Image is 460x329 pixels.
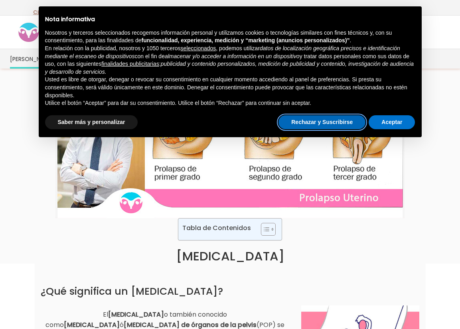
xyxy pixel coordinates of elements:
button: Aceptar [369,115,415,130]
h2: Nota informativa [45,16,415,23]
strong: [MEDICAL_DATA] [108,310,164,319]
strong: funcionalidad, experiencia, medición y “marketing (anuncios personalizados)” [142,37,350,43]
button: finalidades publicitarias [101,60,159,68]
button: Saber más y personalizar [45,115,138,130]
p: Tabla de Contenidos [182,223,251,232]
p: En relación con la publicidad, nosotros y 1050 terceros , podemos utilizar con el fin de y tratar... [45,45,415,76]
h2: ¿Qué significa un [MEDICAL_DATA]? [41,286,420,297]
p: Nosotros y terceros seleccionados recogemos información personal y utilizamos cookies o tecnologí... [45,29,415,45]
em: publicidad y contenido personalizados, medición de publicidad y contenido, investigación de audie... [45,61,414,75]
p: Usted es libre de otorgar, denegar o revocar su consentimiento en cualquier momento accediendo al... [45,76,415,99]
button: seleccionados [181,45,216,53]
button: Rechazar y Suscribirse [278,115,365,130]
em: almacenar y/o acceder a información en un dispositivo [165,53,300,59]
img: prolapso uterino definición [55,83,405,218]
p: Utilice el botón “Aceptar” para dar su consentimiento. Utilice el botón “Rechazar” para continuar... [45,99,415,107]
span: [PERSON_NAME] [10,54,54,63]
em: datos de localización geográfica precisos e identificación mediante el escaneo de dispositivos [45,45,400,59]
a: [PERSON_NAME] [9,49,55,69]
a: Toggle Table of Content [255,223,274,236]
